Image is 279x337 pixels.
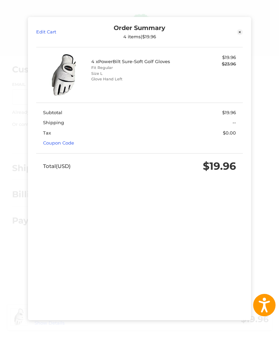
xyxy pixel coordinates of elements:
li: Fit Regular [91,65,186,71]
span: $19.96 [203,160,236,173]
span: Shipping [43,120,64,126]
span: $19.96 [222,110,236,115]
span: Subtotal [43,110,62,115]
div: 4 items | $19.96 [88,34,191,39]
div: $23.96 [188,61,236,68]
span: Tax [43,130,51,136]
div: $19.96 [188,54,236,61]
span: -- [232,120,236,126]
li: Size L [91,71,186,77]
a: Coupon Code [43,140,74,146]
li: Glove Hand Left [91,77,186,82]
div: Order Summary [88,24,191,40]
h4: 4 x PowerBilt Sure-Soft Golf Gloves [91,59,186,64]
span: $0.00 [223,130,236,136]
span: Total (USD) [43,163,71,169]
a: Edit Cart [36,24,88,40]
